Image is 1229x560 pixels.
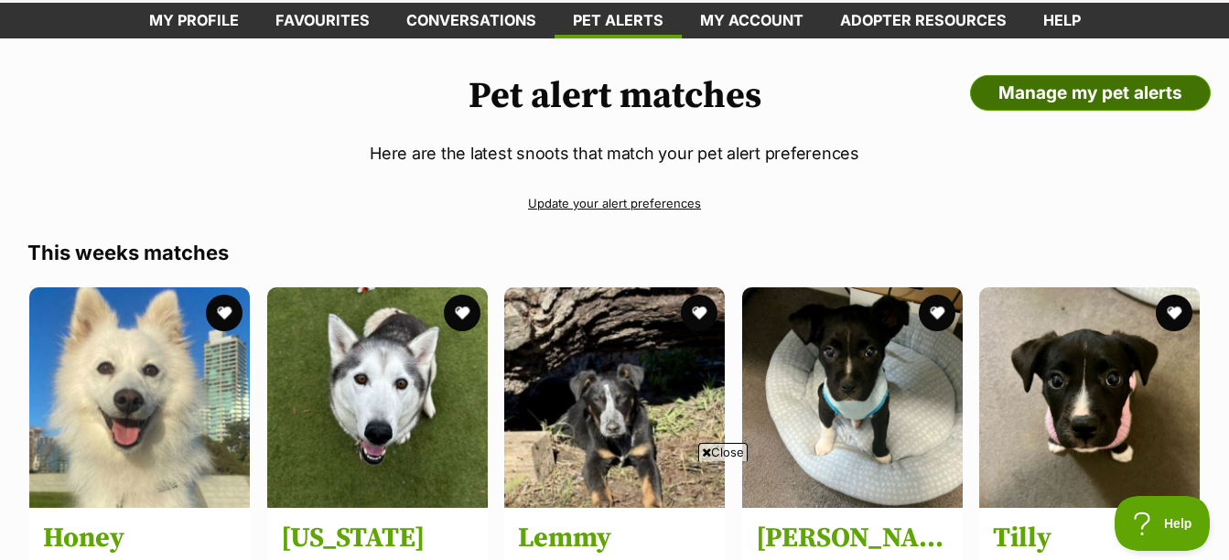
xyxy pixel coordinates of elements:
[979,287,1200,508] img: Tilly
[1156,295,1192,331] button: favourite
[918,295,954,331] button: favourite
[504,287,725,508] img: Lemmy
[27,141,1202,166] p: Here are the latest snoots that match your pet alert preferences
[698,443,748,461] span: Close
[27,240,1202,265] h3: This weeks matches
[131,3,257,38] a: My profile
[257,3,388,38] a: Favourites
[555,3,682,38] a: Pet alerts
[1115,496,1211,551] iframe: Help Scout Beacon - Open
[267,287,488,508] img: Alaska
[970,75,1211,112] a: Manage my pet alerts
[27,75,1202,117] h1: Pet alert matches
[206,295,243,331] button: favourite
[682,3,822,38] a: My account
[443,295,480,331] button: favourite
[43,521,236,555] h3: Honey
[388,3,555,38] a: conversations
[1025,3,1099,38] a: Help
[681,295,717,331] button: favourite
[756,521,949,555] h3: [PERSON_NAME]
[27,188,1202,220] a: Update your alert preferences
[282,468,948,551] iframe: Advertisement
[993,521,1186,555] h3: Tilly
[822,3,1025,38] a: Adopter resources
[742,287,963,508] img: Archer
[29,287,250,508] img: Honey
